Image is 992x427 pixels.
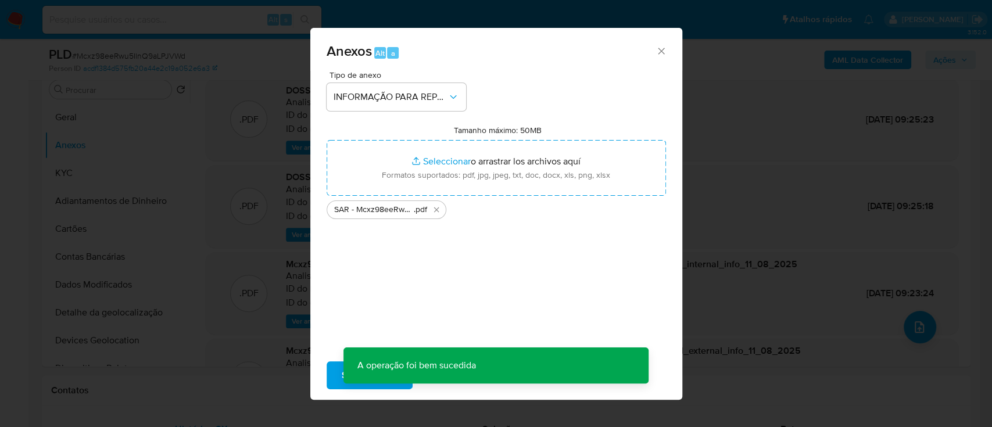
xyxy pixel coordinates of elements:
[375,48,385,59] span: Alt
[327,41,372,61] span: Anexos
[327,361,413,389] button: Subir arquivo
[429,203,443,217] button: Eliminar SAR - Mcxz98eeRwu5IlnQ9aLPJVWd - CPF 00002927020 - JOSIANE FRAGA DE OLIVEIRA.pdf
[330,71,469,79] span: Tipo de anexo
[342,363,397,388] span: Subir arquivo
[334,204,414,216] span: SAR - Mcxz98eeRwu5IlnQ9aLPJVWd - CPF 00002927020 - [PERSON_NAME]
[327,196,666,219] ul: Archivos seleccionados
[343,347,490,383] p: A operação foi bem sucedida
[656,45,666,56] button: Cerrar
[414,204,427,216] span: .pdf
[334,91,447,103] span: INFORMAÇÃO PARA REPORTE - COAF
[391,48,395,59] span: a
[327,83,466,111] button: INFORMAÇÃO PARA REPORTE - COAF
[454,125,542,135] label: Tamanho máximo: 50MB
[432,363,470,388] span: Cancelar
